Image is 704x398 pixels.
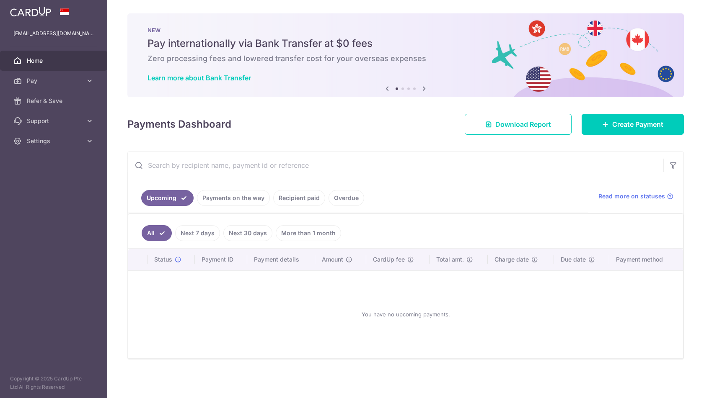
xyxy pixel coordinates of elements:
a: Read more on statuses [598,192,673,200]
span: Home [27,56,82,65]
a: Overdue [329,190,364,206]
th: Payment method [609,249,683,270]
span: Amount [322,255,343,264]
span: Settings [27,137,82,145]
th: Payment details [247,249,315,270]
h5: Pay internationally via Bank Transfer at $0 fees [148,37,664,50]
div: You have no upcoming payments. [138,277,673,351]
a: Payments on the way [197,190,270,206]
input: Search by recipient name, payment id or reference [128,152,663,179]
span: Pay [27,77,82,85]
span: Support [27,117,82,125]
span: CardUp fee [373,255,405,264]
a: Create Payment [582,114,684,135]
span: Charge date [494,255,529,264]
a: Recipient paid [273,190,325,206]
h4: Payments Dashboard [127,117,231,132]
a: Upcoming [141,190,194,206]
span: Download Report [495,119,551,129]
span: Create Payment [612,119,663,129]
a: Next 7 days [175,225,220,241]
img: CardUp [10,7,51,17]
a: Learn more about Bank Transfer [148,74,251,82]
a: All [142,225,172,241]
span: Read more on statuses [598,192,665,200]
span: Total amt. [436,255,464,264]
p: [EMAIL_ADDRESS][DOMAIN_NAME] [13,29,94,38]
th: Payment ID [195,249,247,270]
h6: Zero processing fees and lowered transfer cost for your overseas expenses [148,54,664,64]
span: Status [154,255,172,264]
p: NEW [148,27,664,33]
span: Due date [561,255,586,264]
a: Download Report [465,114,572,135]
img: Bank transfer banner [127,13,684,97]
span: Refer & Save [27,97,82,105]
a: Next 30 days [223,225,272,241]
a: More than 1 month [276,225,341,241]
